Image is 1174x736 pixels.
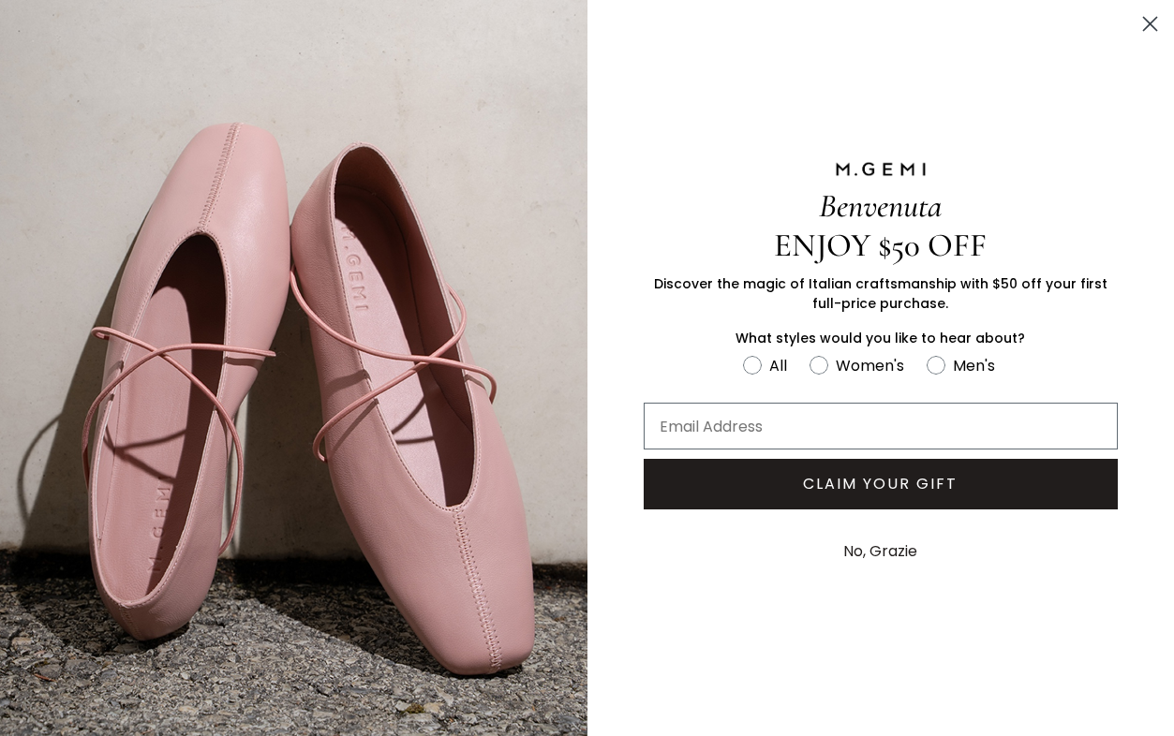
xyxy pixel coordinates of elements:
span: Discover the magic of Italian craftsmanship with $50 off your first full-price purchase. [654,274,1107,313]
button: CLAIM YOUR GIFT [644,459,1119,509]
input: Email Address [644,403,1119,449]
span: Benvenuta [819,186,942,226]
div: Men's [953,354,995,377]
span: What styles would you like to hear about? [736,329,1025,347]
button: No, Grazie [834,528,927,575]
span: ENJOY $50 OFF [774,226,987,265]
button: Close dialog [1134,7,1167,40]
div: Women's [836,354,904,377]
div: All [769,354,787,377]
img: M.GEMI [834,161,928,178]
